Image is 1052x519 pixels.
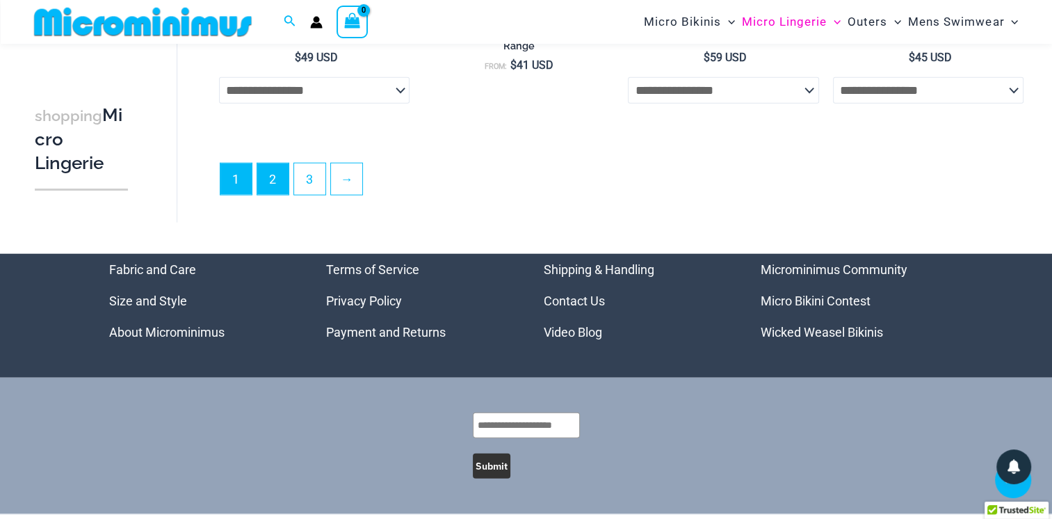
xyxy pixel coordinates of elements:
[109,262,196,277] a: Fabric and Care
[908,4,1004,40] span: Mens Swimwear
[326,254,509,348] nav: Menu
[704,51,710,64] span: $
[761,294,871,308] a: Micro Bikini Contest
[473,454,510,479] button: Submit
[295,51,338,64] bdi: 49 USD
[219,163,1023,203] nav: Product Pagination
[742,4,827,40] span: Micro Lingerie
[644,4,721,40] span: Micro Bikinis
[326,325,446,340] a: Payment and Returns
[310,16,323,29] a: Account icon link
[761,262,907,277] a: Microminimus Community
[295,51,301,64] span: $
[848,4,887,40] span: Outers
[337,6,369,38] a: View Shopping Cart, empty
[510,58,517,72] span: $
[510,58,553,72] bdi: 41 USD
[844,4,905,40] a: OutersMenu ToggleMenu Toggle
[908,51,914,64] span: $
[905,4,1021,40] a: Mens SwimwearMenu ToggleMenu Toggle
[761,325,883,340] a: Wicked Weasel Bikinis
[257,163,289,195] a: Page 2
[544,254,727,348] aside: Footer Widget 3
[704,51,747,64] bdi: 59 USD
[284,13,296,31] a: Search icon link
[638,2,1024,42] nav: Site Navigation
[827,4,841,40] span: Menu Toggle
[29,6,257,38] img: MM SHOP LOGO FLAT
[544,325,602,340] a: Video Blog
[721,4,735,40] span: Menu Toggle
[544,262,654,277] a: Shipping & Handling
[1004,4,1018,40] span: Menu Toggle
[761,254,944,348] nav: Menu
[544,254,727,348] nav: Menu
[109,325,225,340] a: About Microminimus
[294,163,325,195] a: Page 3
[220,163,252,195] span: Page 1
[109,294,187,308] a: Size and Style
[326,262,419,277] a: Terms of Service
[35,107,102,125] span: shopping
[485,62,507,71] span: From:
[109,254,292,348] aside: Footer Widget 1
[738,4,844,40] a: Micro LingerieMenu ToggleMenu Toggle
[640,4,738,40] a: Micro BikinisMenu ToggleMenu Toggle
[326,254,509,348] aside: Footer Widget 2
[109,254,292,348] nav: Menu
[331,163,362,195] a: →
[326,294,402,308] a: Privacy Policy
[544,294,605,308] a: Contact Us
[908,51,951,64] bdi: 45 USD
[35,104,128,175] h3: Micro Lingerie
[761,254,944,348] aside: Footer Widget 4
[887,4,901,40] span: Menu Toggle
